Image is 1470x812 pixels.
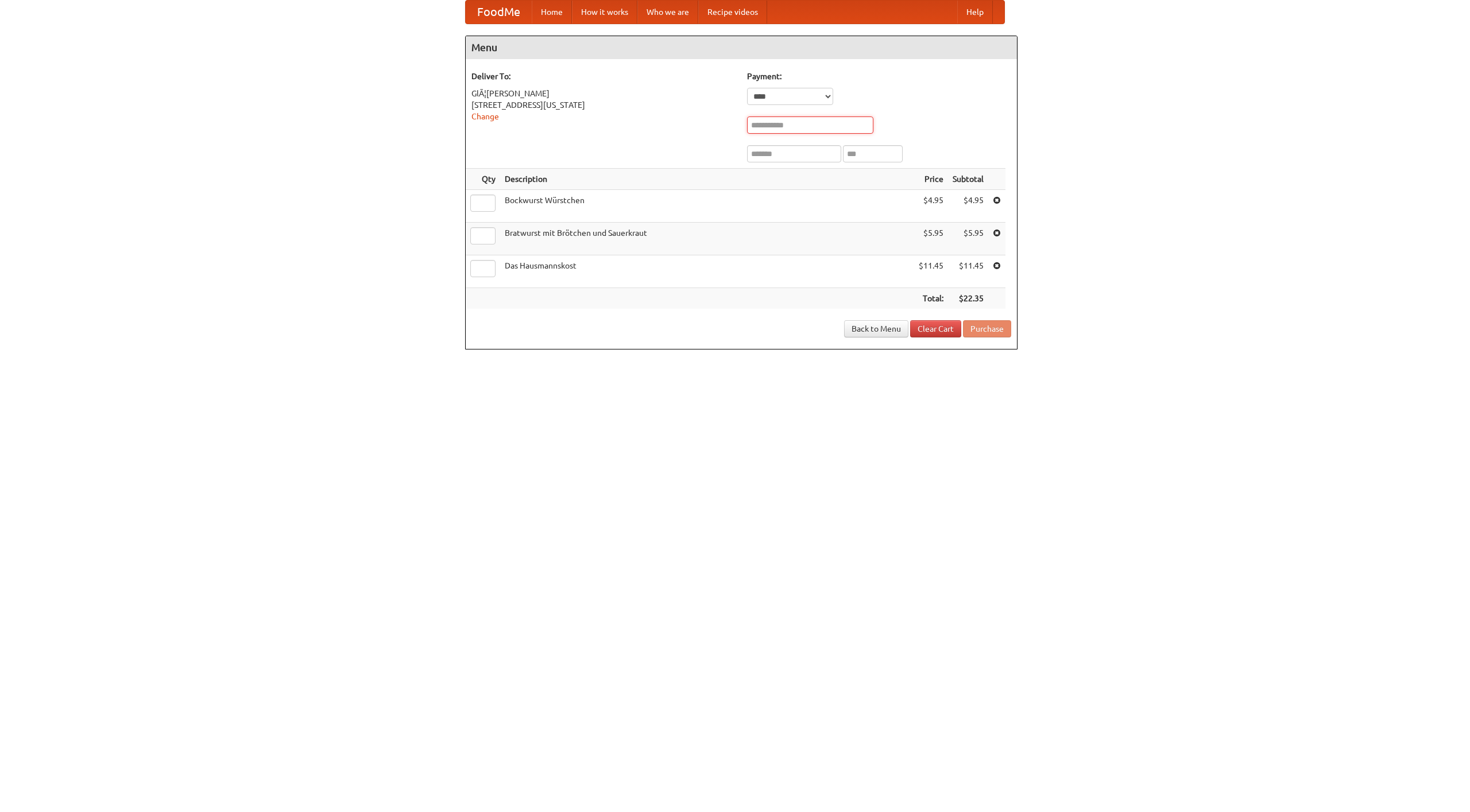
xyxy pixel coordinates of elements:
[500,169,914,190] th: Description
[957,1,993,24] a: Help
[500,190,914,223] td: Bockwurst Würstchen
[914,190,948,223] td: $4.95
[948,255,988,288] td: $11.45
[471,88,736,99] div: GlÃ¦[PERSON_NAME]
[844,320,908,337] a: Back to Menu
[532,1,572,24] a: Home
[948,223,988,255] td: $5.95
[466,1,532,24] a: FoodMe
[572,1,637,24] a: How it works
[963,320,1011,337] button: Purchase
[471,112,499,121] a: Change
[910,320,961,337] a: Clear Cart
[914,288,948,309] th: Total:
[471,99,736,111] div: [STREET_ADDRESS][US_STATE]
[914,255,948,288] td: $11.45
[948,169,988,190] th: Subtotal
[500,255,914,288] td: Das Hausmannskost
[500,223,914,255] td: Bratwurst mit Brötchen und Sauerkraut
[637,1,698,24] a: Who we are
[948,288,988,309] th: $22.35
[698,1,767,24] a: Recipe videos
[466,36,1017,59] h4: Menu
[948,190,988,223] td: $4.95
[747,71,1011,82] h5: Payment:
[471,71,736,82] h5: Deliver To:
[466,169,500,190] th: Qty
[914,169,948,190] th: Price
[914,223,948,255] td: $5.95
